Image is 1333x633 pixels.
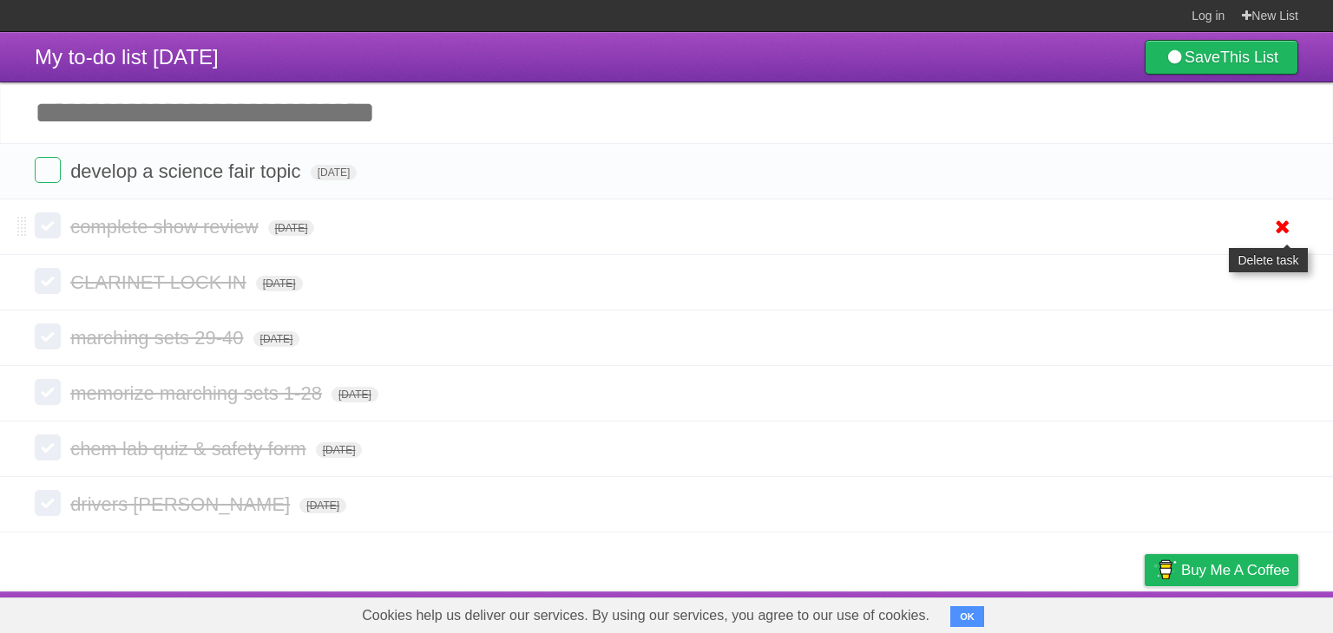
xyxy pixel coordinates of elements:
[345,598,947,633] span: Cookies help us deliver our services. By using our services, you agree to our use of cookies.
[299,498,346,513] span: [DATE]
[70,382,326,404] span: memorize marching sets 1-28
[1145,554,1298,586] a: Buy me a coffee
[35,490,61,516] label: Done
[1122,596,1167,629] a: Privacy
[1153,555,1177,584] img: Buy me a coffee
[70,327,247,349] span: marching sets 29-40
[35,379,61,405] label: Done
[950,606,984,627] button: OK
[1063,596,1101,629] a: Terms
[35,323,61,349] label: Done
[35,157,61,183] label: Done
[253,331,300,347] span: [DATE]
[311,165,358,180] span: [DATE]
[70,493,294,515] span: drivers [PERSON_NAME]
[971,596,1041,629] a: Developers
[1220,49,1278,66] b: This List
[70,216,262,238] span: complete show review
[316,442,363,458] span: [DATE]
[332,387,378,402] span: [DATE]
[914,596,950,629] a: About
[70,438,310,460] span: chem lab quiz & safety form
[35,268,61,294] label: Done
[1145,40,1298,75] a: SaveThis List
[1181,555,1290,585] span: Buy me a coffee
[1189,596,1298,629] a: Suggest a feature
[268,220,315,236] span: [DATE]
[70,160,305,182] span: develop a science fair topic
[256,276,303,291] span: [DATE]
[35,434,61,460] label: Done
[70,271,251,293] span: CLARINET LOCK IN
[35,45,219,69] span: My to-do list [DATE]
[35,212,61,238] label: Done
